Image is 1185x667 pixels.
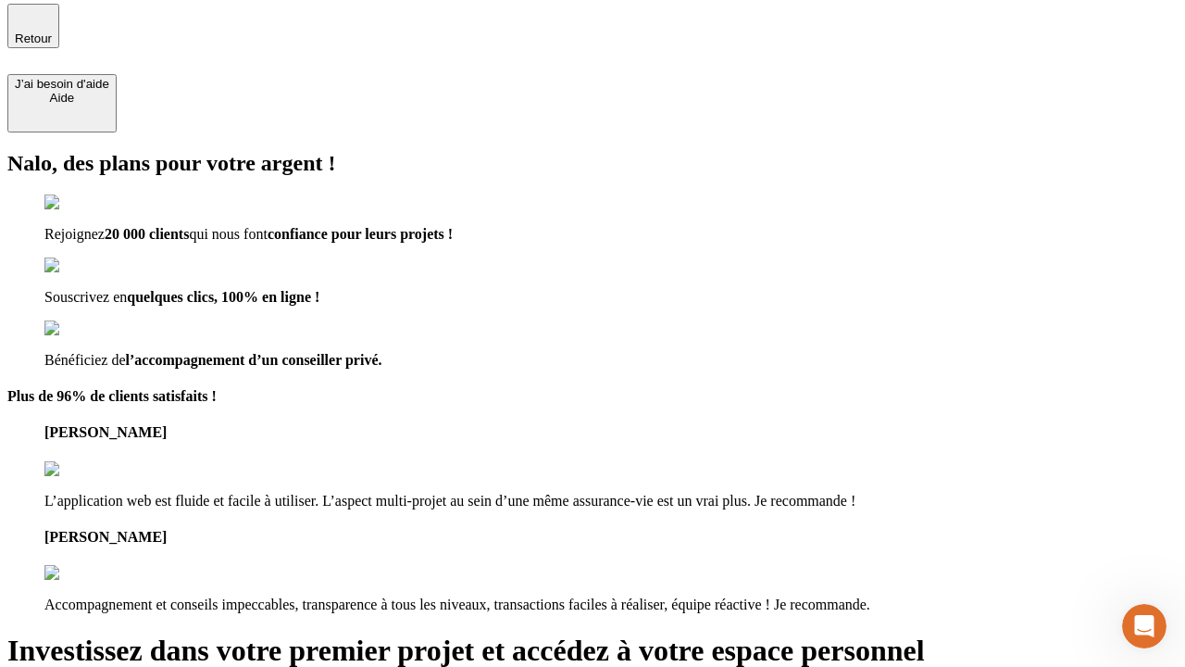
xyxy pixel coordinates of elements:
[44,597,1178,613] p: Accompagnement et conseils impeccables, transparence à tous les niveaux, transactions faciles à r...
[44,195,124,211] img: checkmark
[44,321,124,337] img: checkmark
[189,226,267,242] span: qui nous font
[7,74,117,132] button: J’ai besoin d'aideAide
[44,565,136,582] img: reviews stars
[15,77,109,91] div: J’ai besoin d'aide
[105,226,190,242] span: 20 000 clients
[126,352,382,368] span: l’accompagnement d’un conseiller privé.
[7,388,1178,405] h4: Plus de 96% de clients satisfaits !
[7,151,1178,176] h2: Nalo, des plans pour votre argent !
[44,289,127,305] span: Souscrivez en
[1122,604,1166,648] iframe: Intercom live chat
[44,226,105,242] span: Rejoignez
[15,31,52,45] span: Retour
[44,424,1178,441] h4: [PERSON_NAME]
[44,493,1178,510] p: L’application web est fluide et facile à utiliser. L’aspect multi-projet au sein d’une même assur...
[44,529,1178,546] h4: [PERSON_NAME]
[44,258,124,274] img: checkmark
[15,91,109,105] div: Aide
[127,289,319,305] span: quelques clics, 100% en ligne !
[7,4,59,48] button: Retour
[268,226,453,242] span: confiance pour leurs projets !
[44,461,136,478] img: reviews stars
[44,352,126,368] span: Bénéficiez de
